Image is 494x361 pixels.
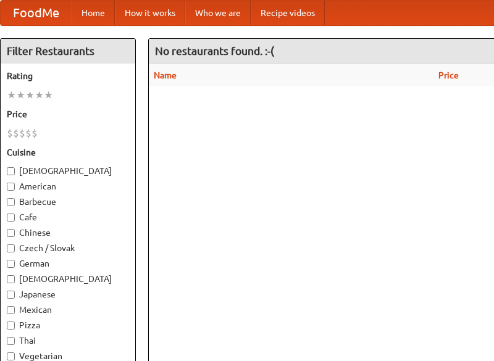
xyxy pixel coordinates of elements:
label: Pizza [7,319,129,331]
a: Name [154,70,177,80]
li: $ [19,127,25,140]
label: [DEMOGRAPHIC_DATA] [7,273,129,285]
label: Barbecue [7,196,129,208]
input: Japanese [7,291,15,299]
input: Mexican [7,306,15,314]
label: American [7,180,129,193]
label: Czech / Slovak [7,242,129,254]
input: Thai [7,337,15,345]
h4: Filter Restaurants [1,39,135,64]
label: Chinese [7,226,129,239]
h5: Price [7,108,129,120]
input: American [7,183,15,191]
a: FoodMe [1,1,72,25]
li: $ [25,127,31,140]
a: How it works [115,1,185,25]
label: Cafe [7,211,129,223]
input: Pizza [7,322,15,330]
li: $ [31,127,38,140]
input: Cafe [7,214,15,222]
ng-pluralize: No restaurants found. :-( [155,45,274,57]
li: ★ [35,88,44,102]
a: Recipe videos [251,1,325,25]
a: Price [438,70,459,80]
label: Mexican [7,304,129,316]
h5: Rating [7,70,129,82]
li: ★ [16,88,25,102]
label: Japanese [7,288,129,301]
input: [DEMOGRAPHIC_DATA] [7,275,15,283]
label: Thai [7,334,129,347]
input: Chinese [7,229,15,237]
li: ★ [25,88,35,102]
input: German [7,260,15,268]
li: $ [13,127,19,140]
a: Home [72,1,115,25]
li: ★ [44,88,53,102]
input: Barbecue [7,198,15,206]
label: German [7,257,129,270]
label: [DEMOGRAPHIC_DATA] [7,165,129,177]
li: $ [7,127,13,140]
input: Czech / Slovak [7,244,15,252]
a: Who we are [185,1,251,25]
li: ★ [7,88,16,102]
input: Vegetarian [7,352,15,360]
input: [DEMOGRAPHIC_DATA] [7,167,15,175]
h5: Cuisine [7,146,129,159]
